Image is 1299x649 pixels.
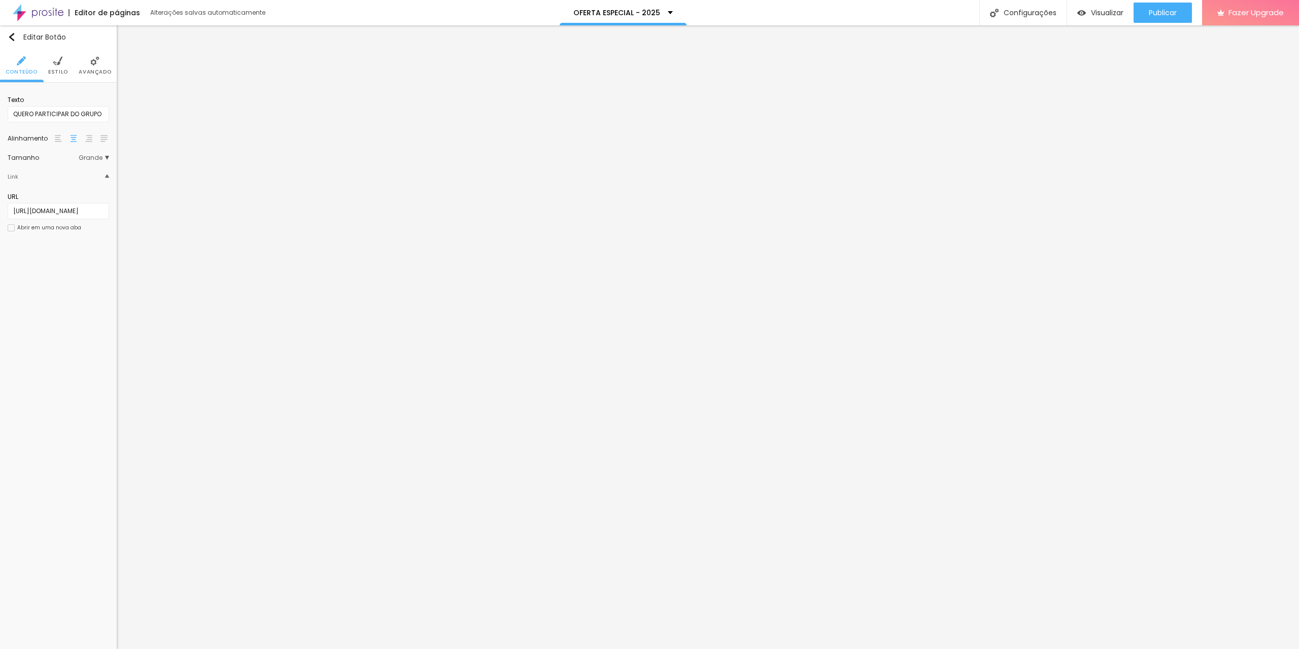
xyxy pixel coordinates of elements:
[48,70,68,75] span: Estilo
[17,225,81,230] div: Abrir em uma nova aba
[105,174,109,178] img: Icone
[1077,9,1086,17] img: view-1.svg
[8,192,109,201] div: URL
[8,33,66,41] div: Editar Botão
[17,56,26,65] img: Icone
[8,166,109,187] div: IconeLink
[8,135,53,142] div: Alinhamento
[1091,9,1123,17] span: Visualizar
[79,70,111,75] span: Avançado
[990,9,999,17] img: Icone
[6,70,38,75] span: Conteúdo
[90,56,99,65] img: Icone
[70,135,77,142] img: paragraph-center-align.svg
[117,25,1299,649] iframe: Editor
[573,9,660,16] p: OFERTA ESPECIAL - 2025
[150,10,267,16] div: Alterações salvas automaticamente
[55,135,62,142] img: paragraph-left-align.svg
[53,56,62,65] img: Icone
[1134,3,1192,23] button: Publicar
[1228,8,1284,17] span: Fazer Upgrade
[69,9,140,16] div: Editor de páginas
[1067,3,1134,23] button: Visualizar
[100,135,108,142] img: paragraph-justified-align.svg
[85,135,92,142] img: paragraph-right-align.svg
[8,33,16,41] img: Icone
[79,155,109,161] span: Grande
[1149,9,1177,17] span: Publicar
[8,155,79,161] div: Tamanho
[8,171,18,182] div: Link
[8,95,109,105] div: Texto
